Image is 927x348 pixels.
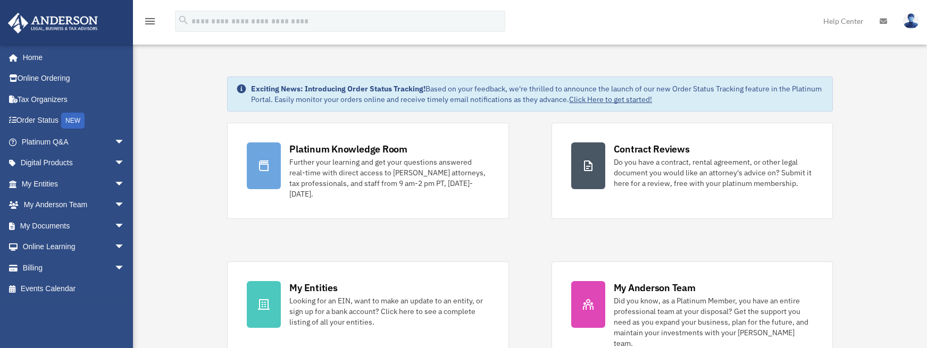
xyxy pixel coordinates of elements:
a: Online Learningarrow_drop_down [7,236,141,258]
img: Anderson Advisors Platinum Portal [5,13,101,33]
div: Do you have a contract, rental agreement, or other legal document you would like an attorney's ad... [614,157,813,189]
a: Billingarrow_drop_down [7,257,141,278]
a: My Entitiesarrow_drop_down [7,173,141,194]
div: Based on your feedback, we're thrilled to announce the launch of our new Order Status Tracking fe... [251,83,823,105]
strong: Exciting News: Introducing Order Status Tracking! [251,84,425,94]
div: Looking for an EIN, want to make an update to an entity, or sign up for a bank account? Click her... [289,295,489,327]
a: Digital Productsarrow_drop_down [7,152,141,174]
span: arrow_drop_down [114,152,136,174]
a: My Anderson Teamarrow_drop_down [7,194,141,216]
span: arrow_drop_down [114,257,136,279]
img: User Pic [903,13,919,29]
div: NEW [61,113,85,129]
span: arrow_drop_down [114,194,136,216]
div: My Anderson Team [614,281,696,294]
span: arrow_drop_down [114,131,136,153]
div: Further your learning and get your questions answered real-time with direct access to [PERSON_NAM... [289,157,489,199]
span: arrow_drop_down [114,173,136,195]
span: arrow_drop_down [114,215,136,237]
a: Tax Organizers [7,89,141,110]
a: Home [7,47,136,68]
div: Contract Reviews [614,142,690,156]
a: Events Calendar [7,278,141,300]
i: menu [144,15,156,28]
i: search [178,14,189,26]
a: Platinum Q&Aarrow_drop_down [7,131,141,152]
a: My Documentsarrow_drop_down [7,215,141,236]
a: Click Here to get started! [569,95,652,104]
a: Platinum Knowledge Room Further your learning and get your questions answered real-time with dire... [227,123,508,219]
a: Order StatusNEW [7,110,141,132]
a: Online Ordering [7,68,141,89]
div: My Entities [289,281,337,294]
span: arrow_drop_down [114,236,136,258]
a: menu [144,19,156,28]
a: Contract Reviews Do you have a contract, rental agreement, or other legal document you would like... [552,123,833,219]
div: Platinum Knowledge Room [289,142,407,156]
